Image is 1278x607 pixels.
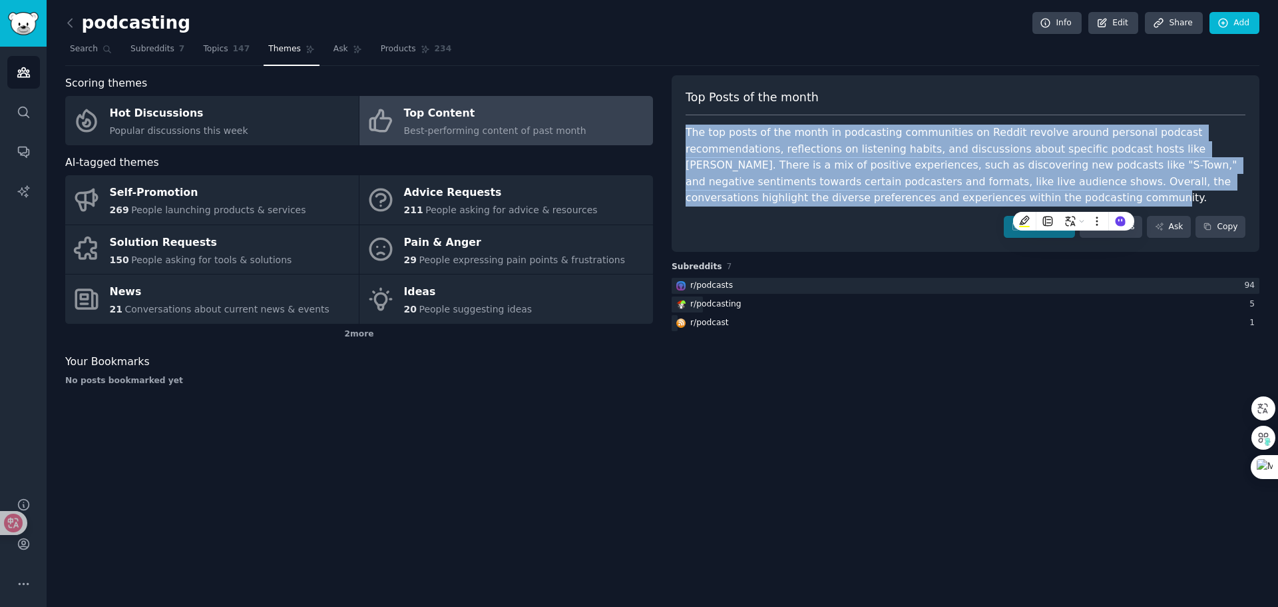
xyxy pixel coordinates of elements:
[1195,216,1245,239] button: Copy
[65,175,359,225] a: Self-Promotion269People launching products & services
[1249,299,1259,310] div: 5
[1004,216,1075,239] a: Browse all
[425,205,597,215] span: People asking for advice & resources
[686,89,819,106] span: Top Posts of the month
[690,280,733,292] div: r/ podcasts
[126,39,189,66] a: Subreddits7
[198,39,254,66] a: Topics147
[359,175,653,225] a: Advice Requests211People asking for advice & resources
[179,43,185,55] span: 7
[1209,12,1259,35] a: Add
[672,278,1259,295] a: podcastsr/podcasts94
[233,43,250,55] span: 147
[1088,12,1138,35] a: Edit
[672,315,1259,332] a: podcastr/podcast1
[130,43,174,55] span: Subreddits
[65,39,116,66] a: Search
[686,125,1245,207] div: The top posts of the month in podcasting communities on Reddit revolve around personal podcast re...
[404,304,417,314] span: 20
[404,232,626,253] div: Pain & Anger
[359,225,653,275] a: Pain & Anger29People expressing pain points & frustrations
[690,317,729,329] div: r/ podcast
[65,75,147,92] span: Scoring themes
[404,103,586,125] div: Top Content
[65,13,190,34] h2: podcasting
[727,262,732,271] span: 7
[404,282,532,303] div: Ideas
[8,12,39,35] img: GummySearch logo
[419,255,625,265] span: People expressing pain points & frustrations
[333,43,348,55] span: Ask
[676,300,686,309] img: podcasting
[131,255,292,265] span: People asking for tools & solutions
[110,304,122,314] span: 21
[1249,317,1259,329] div: 1
[672,297,1259,313] a: podcastingr/podcasting5
[110,125,248,136] span: Popular discussions this week
[65,275,359,324] a: News21Conversations about current news & events
[65,96,359,145] a: Hot DiscussionsPopular discussions this week
[268,43,301,55] span: Themes
[1145,12,1202,35] a: Share
[404,183,598,204] div: Advice Requests
[381,43,416,55] span: Products
[419,304,532,314] span: People suggesting ideas
[359,275,653,324] a: Ideas20People suggesting ideas
[676,318,686,328] img: podcast
[435,43,452,55] span: 234
[110,232,292,253] div: Solution Requests
[110,103,248,125] div: Hot Discussions
[110,205,129,215] span: 269
[404,125,586,136] span: Best-performing content of past month
[264,39,319,66] a: Themes
[203,43,228,55] span: Topics
[676,281,686,291] img: podcasts
[359,96,653,145] a: Top ContentBest-performing content of past month
[110,282,329,303] div: News
[65,324,653,345] div: 2 more
[404,255,417,265] span: 29
[70,43,98,55] span: Search
[65,225,359,275] a: Solution Requests150People asking for tools & solutions
[690,299,742,310] div: r/ podcasting
[65,354,150,370] span: Your Bookmarks
[110,183,306,204] div: Self-Promotion
[110,255,129,265] span: 150
[1032,12,1082,35] a: Info
[672,261,722,273] span: Subreddits
[404,205,423,215] span: 211
[1244,280,1259,292] div: 94
[329,39,367,66] a: Ask
[65,375,653,387] div: No posts bookmarked yet
[124,304,329,314] span: Conversations about current news & events
[1147,216,1191,239] a: Ask
[131,205,306,215] span: People launching products & services
[376,39,456,66] a: Products234
[65,155,159,171] span: AI-tagged themes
